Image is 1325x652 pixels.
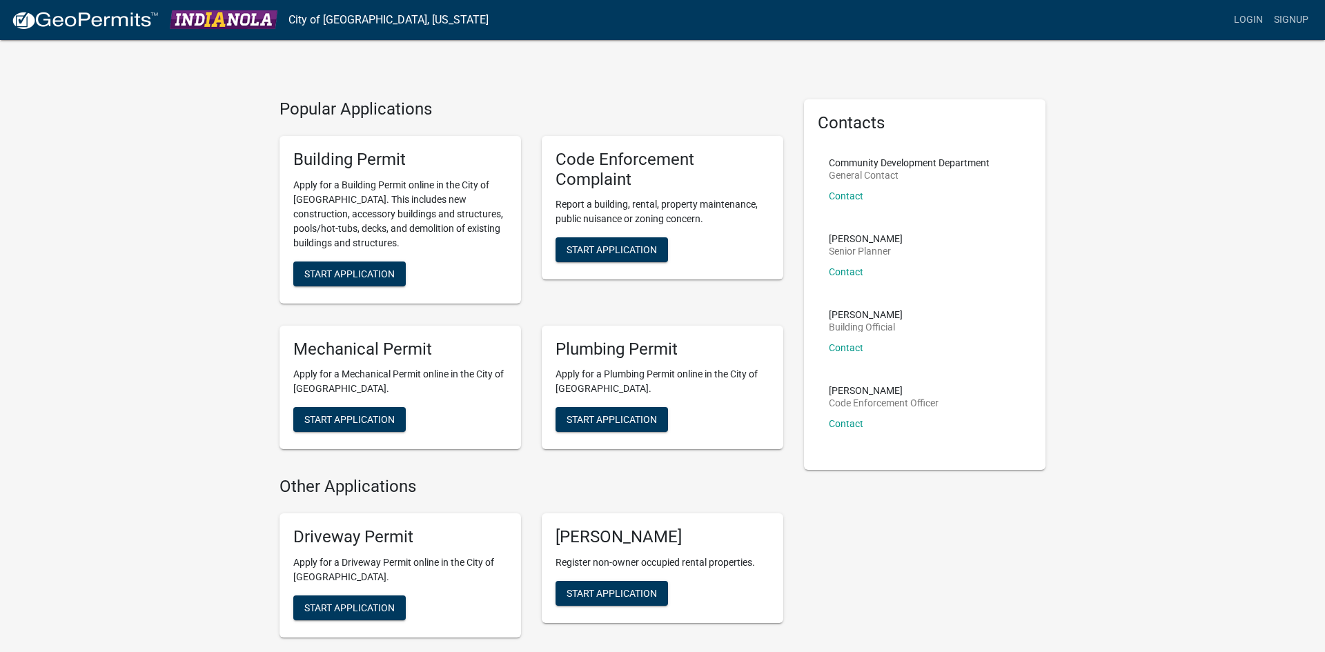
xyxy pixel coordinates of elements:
[556,407,668,432] button: Start Application
[829,322,903,332] p: Building Official
[304,414,395,425] span: Start Application
[293,178,507,250] p: Apply for a Building Permit online in the City of [GEOGRAPHIC_DATA]. This includes new constructi...
[1228,7,1268,33] a: Login
[556,150,769,190] h5: Code Enforcement Complaint
[829,342,863,353] a: Contact
[556,197,769,226] p: Report a building, rental, property maintenance, public nuisance or zoning concern.
[829,310,903,319] p: [PERSON_NAME]
[279,477,783,497] h4: Other Applications
[304,602,395,613] span: Start Application
[567,587,657,598] span: Start Application
[567,414,657,425] span: Start Application
[829,158,990,168] p: Community Development Department
[556,527,769,547] h5: [PERSON_NAME]
[829,234,903,244] p: [PERSON_NAME]
[829,190,863,201] a: Contact
[829,418,863,429] a: Contact
[293,527,507,547] h5: Driveway Permit
[818,113,1032,133] h5: Contacts
[288,8,489,32] a: City of [GEOGRAPHIC_DATA], [US_STATE]
[293,555,507,584] p: Apply for a Driveway Permit online in the City of [GEOGRAPHIC_DATA].
[170,10,277,29] img: City of Indianola, Iowa
[829,398,939,408] p: Code Enforcement Officer
[293,339,507,359] h5: Mechanical Permit
[567,244,657,255] span: Start Application
[293,595,406,620] button: Start Application
[293,150,507,170] h5: Building Permit
[829,170,990,180] p: General Contact
[1268,7,1314,33] a: Signup
[556,581,668,606] button: Start Application
[293,261,406,286] button: Start Application
[293,367,507,396] p: Apply for a Mechanical Permit online in the City of [GEOGRAPHIC_DATA].
[829,266,863,277] a: Contact
[829,386,939,395] p: [PERSON_NAME]
[304,268,395,279] span: Start Application
[556,237,668,262] button: Start Application
[829,246,903,256] p: Senior Planner
[556,339,769,359] h5: Plumbing Permit
[556,555,769,570] p: Register non-owner occupied rental properties.
[279,99,783,119] h4: Popular Applications
[293,407,406,432] button: Start Application
[556,367,769,396] p: Apply for a Plumbing Permit online in the City of [GEOGRAPHIC_DATA].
